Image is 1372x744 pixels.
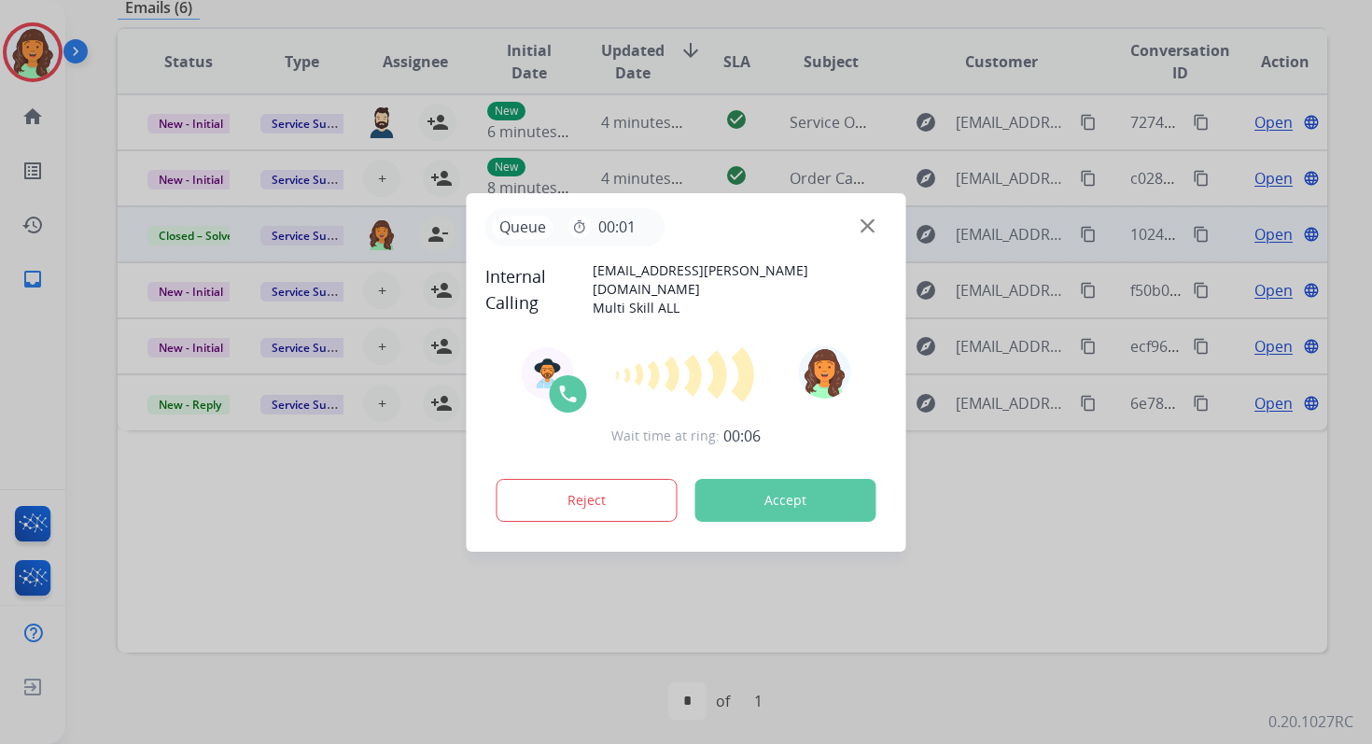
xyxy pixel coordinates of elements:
[485,263,594,316] span: Internal Calling
[598,216,636,238] span: 00:01
[861,218,875,232] img: close-button
[533,358,563,388] img: agent-avatar
[497,479,678,522] button: Reject
[593,261,887,299] p: [EMAIL_ADDRESS][PERSON_NAME][DOMAIN_NAME]
[593,299,887,317] p: Multi Skill ALL
[1268,710,1353,733] p: 0.20.1027RC
[695,479,876,522] button: Accept
[798,346,850,399] img: avatar
[723,425,761,447] span: 00:06
[557,383,580,405] img: call-icon
[572,219,587,234] mat-icon: timer
[493,216,553,239] p: Queue
[611,427,720,445] span: Wait time at ring:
